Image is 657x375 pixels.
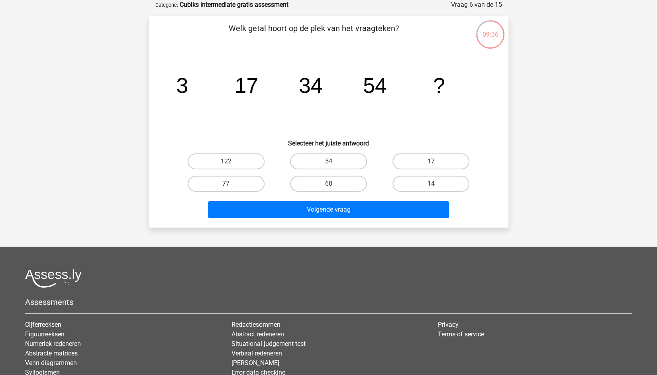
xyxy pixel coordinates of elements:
[231,330,284,338] a: Abstract redeneren
[234,73,258,97] tspan: 17
[437,330,484,338] a: Terms of service
[162,22,466,46] p: Welk getal hoort op de plek van het vraagteken?
[155,2,178,8] small: Categorie:
[25,330,65,338] a: Figuurreeksen
[25,297,632,307] h5: Assessments
[25,321,61,328] a: Cijferreeksen
[25,340,81,348] a: Numeriek redeneren
[188,153,265,169] label: 122
[208,201,449,218] button: Volgende vraag
[290,176,367,192] label: 68
[180,1,288,8] strong: Cubiks Intermediate gratis assessment
[231,321,280,328] a: Redactiesommen
[231,349,282,357] a: Verbaal redeneren
[188,176,265,192] label: 77
[176,73,188,97] tspan: 3
[392,153,469,169] label: 17
[290,153,367,169] label: 54
[25,269,82,288] img: Assessly logo
[475,20,505,39] div: 09:36
[25,349,78,357] a: Abstracte matrices
[25,359,77,367] a: Venn diagrammen
[437,321,458,328] a: Privacy
[231,340,306,348] a: Situational judgement test
[298,73,322,97] tspan: 34
[231,359,279,367] a: [PERSON_NAME]
[392,176,469,192] label: 14
[162,133,496,147] h6: Selecteer het juiste antwoord
[363,73,386,97] tspan: 54
[433,73,445,97] tspan: ?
